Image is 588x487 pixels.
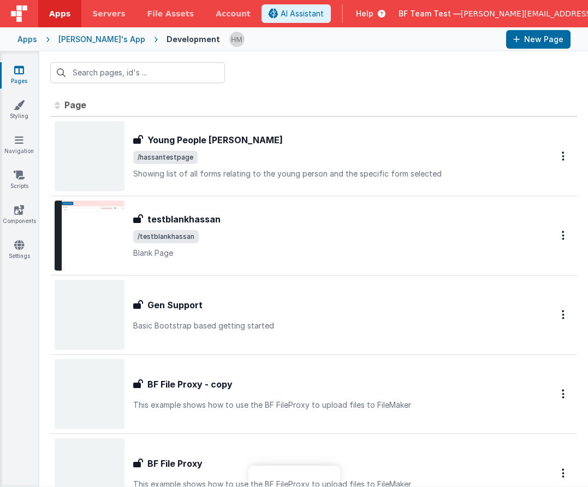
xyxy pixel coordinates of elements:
h3: BF File Proxy [147,457,203,470]
button: New Page [506,30,571,49]
span: AI Assistant [281,8,324,19]
p: Basic Bootstrap based getting started [133,320,527,331]
button: Options [555,383,573,405]
p: This example shows how to use the BF FileProxy to upload files to FileMaker [133,400,527,410]
span: Apps [49,8,70,19]
button: AI Assistant [262,4,331,23]
p: Showing list of all forms relating to the young person and the specific form selected [133,168,527,179]
span: /testblankhassan [133,230,199,243]
button: Options [555,145,573,167]
div: Development [167,34,220,45]
span: /hassantestpage [133,151,198,164]
span: Page [64,99,86,110]
p: Blank Page [133,248,527,259]
span: File Assets [147,8,194,19]
span: Servers [92,8,125,19]
span: Help [356,8,373,19]
h3: testblankhassan [147,213,221,226]
button: Options [555,303,573,326]
button: Options [555,462,573,484]
h3: Young People [PERSON_NAME] [147,133,283,146]
input: Search pages, id's ... [50,62,225,83]
div: Apps [17,34,37,45]
span: BF Team Test — [399,8,461,19]
div: [PERSON_NAME]'s App [58,34,145,45]
button: Options [555,224,573,247]
h3: Gen Support [147,298,203,312]
img: 1b65a3e5e498230d1b9478315fee565b [229,32,245,47]
h3: BF File Proxy - copy [147,378,233,391]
